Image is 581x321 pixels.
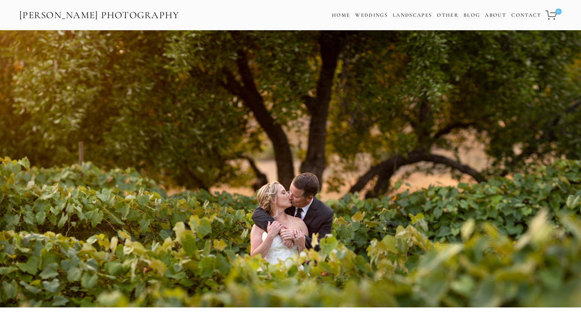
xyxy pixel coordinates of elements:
a: Blog [464,10,480,21]
a: About [485,10,506,21]
a: Contact [511,10,541,21]
a: Home [332,10,350,21]
a: [PERSON_NAME] Photography [19,7,180,24]
a: Landscapes [393,12,432,18]
a: 0 items in cart [544,6,562,24]
a: Other [437,12,459,18]
span: 0 [555,9,562,15]
a: Weddings [355,12,388,18]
